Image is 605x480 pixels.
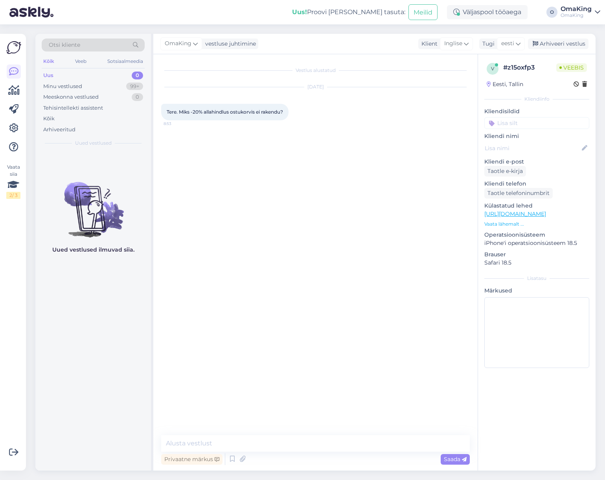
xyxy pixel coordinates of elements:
[550,9,554,15] font: O
[561,6,600,18] a: OmaKingOmaKing
[484,202,533,209] font: Külastatud lehed
[164,456,213,463] font: Privaatne märkus
[35,168,151,239] img: Vestlusi pole
[52,246,134,253] font: Uued vestlused ilmuvad siia.
[130,83,139,89] font: 99+
[167,109,283,115] font: Tere. Miks -20% allahindlus ostukorvis ei rakendu?
[485,144,580,153] input: Lisa nimi
[307,84,324,90] font: [DATE]
[484,251,506,258] font: Brauser
[484,259,511,266] font: Safari 18.5
[164,121,171,126] font: 8:53
[561,5,592,13] font: OmaKing
[484,239,577,246] font: iPhone'i operatsioonisüsteem 18.5
[136,94,139,100] font: 0
[484,210,546,217] a: [URL][DOMAIN_NAME]
[527,275,546,281] font: Lisatasu
[107,58,143,64] font: Sotsiaalmeedia
[296,67,336,73] font: Vestlus alustatud
[12,192,18,198] font: / 3
[444,40,462,47] font: Inglise
[43,58,54,64] font: Kõik
[524,96,550,102] font: Kliendiinfo
[6,40,21,55] img: Askly logo
[43,115,55,121] font: Kõik
[484,180,526,187] font: Kliendi telefon
[75,58,86,64] font: Veeb
[205,40,256,47] font: vestluse juhtimine
[444,456,460,463] font: Saada
[43,83,82,89] font: Minu vestlused
[7,164,20,177] font: Vaata siia
[491,66,494,72] font: v
[482,40,495,47] font: Tugi
[508,64,535,71] font: z15oxfp3
[43,72,53,78] font: Uus
[136,72,139,78] font: 0
[484,117,589,129] input: Lisa silt
[503,64,508,71] font: #
[75,140,112,146] font: Uued vestlused
[421,40,438,47] font: Klient
[43,105,103,111] font: Tehisintellekti assistent
[561,12,583,18] font: OmaKing
[408,4,438,20] button: Meilid
[487,167,523,175] font: Taotle e-kirja
[487,189,550,197] font: Taotle telefoninumbrit
[414,9,432,16] font: Meilid
[484,221,524,227] font: Vaata lähemalt ...
[501,40,514,47] font: eesti
[9,192,12,198] font: 2
[484,158,524,165] font: Kliendi e-post
[484,108,520,115] font: Kliendisildid
[165,40,191,47] font: OmaKing
[540,40,585,47] font: Arhiveeri vestlus
[493,81,523,88] font: Eesti, Tallin
[563,64,584,71] font: Veebis
[43,126,75,132] font: Arhiveeritud
[292,8,307,16] font: Uus!
[484,231,545,238] font: Operatsioonisüsteem
[43,94,99,100] font: Meeskonna vestlused
[463,8,521,16] font: Väljaspool tööaega
[49,41,80,48] font: Otsi kliente
[484,132,519,140] font: Kliendi nimi
[484,287,512,294] font: Märkused
[307,8,405,16] font: Proovi [PERSON_NAME] tasuta:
